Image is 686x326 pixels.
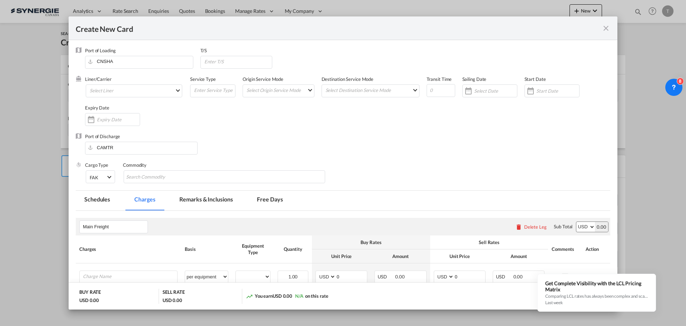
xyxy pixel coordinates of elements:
[243,76,283,82] label: Origin Service Mode
[548,235,582,263] th: Comments
[295,293,303,299] span: N/A
[83,271,177,282] input: Charge Name
[513,274,523,279] span: 0.00
[89,142,197,153] input: Enter Port of Discharge
[123,162,146,168] label: Commodity
[288,274,298,279] span: 1.00
[582,235,610,263] th: Action
[190,76,216,82] label: Service Type
[336,271,367,282] input: 0
[322,76,374,82] label: Destination Service Mode
[462,76,487,82] label: Sailing Date
[515,224,547,230] button: Delete Leg
[595,222,608,232] div: 0.00
[554,223,572,230] div: Sub Total
[595,271,602,278] md-icon: icon-plus-circle-outline green-400-fg
[79,297,99,303] div: USD 0.00
[76,162,81,167] img: cargo.png
[325,85,419,95] md-select: Select Destination Service Mode
[200,48,207,53] label: T/S
[489,249,548,263] th: Amount
[524,224,547,230] div: Delete Leg
[86,84,182,97] md-select: Select Liner
[76,24,602,33] div: Create New Card
[371,249,430,263] th: Amount
[278,246,308,252] div: Quantity
[163,289,185,297] div: SELL RATE
[378,274,394,279] span: USD
[83,222,148,232] input: Leg Name
[536,88,579,94] input: Start Date
[474,88,517,94] input: Select Date
[85,133,120,139] label: Port of Discharge
[85,105,109,111] label: Expiry Date
[430,249,489,263] th: Unit Price
[454,271,485,282] input: 0
[204,56,272,67] input: Enter T/S
[235,243,270,256] div: Equipment Type
[79,289,101,297] div: BUY RATE
[69,16,617,310] md-dialog: Create New CardPort ...
[126,191,164,210] md-tab-item: Charges
[79,246,178,252] div: Charges
[86,170,115,183] md-select: Select Cargo type: FAK
[90,175,98,180] div: FAK
[246,293,253,300] md-icon: icon-trending-up
[395,274,405,279] span: 0.00
[76,191,299,210] md-pagination-wrapper: Use the left and right arrow keys to navigate between tabs
[602,24,610,33] md-icon: icon-close fg-AAA8AD m-0 pointer
[193,85,235,96] input: Enter Service Type
[85,76,111,82] label: Liner/Carrier
[496,274,512,279] span: USD
[434,239,545,245] div: Sell Rates
[312,249,371,263] th: Unit Price
[427,84,455,97] input: 0
[85,162,108,168] label: Cargo Type
[525,76,546,82] label: Start Date
[76,191,119,210] md-tab-item: Schedules
[171,191,241,210] md-tab-item: Remarks & Inclusions
[246,85,314,95] md-select: Select Origin Service Mode
[248,191,291,210] md-tab-item: Free Days
[315,239,427,245] div: Buy Rates
[80,271,177,282] md-input-container: Basic Ocean Freight
[185,246,228,252] div: Basis
[185,271,228,282] select: per equipment
[515,223,522,230] md-icon: icon-delete
[273,293,292,299] span: USD 0.00
[124,170,325,183] md-chips-wrap: Chips container with autocompletion. Enter the text area, type text to search, and then use the u...
[89,56,193,67] input: Enter Port of Loading
[586,271,593,278] md-icon: icon-minus-circle-outline red-400-fg
[85,48,116,53] label: Port of Loading
[126,171,192,183] input: Search Commodity
[97,117,140,122] input: Expiry Date
[427,76,452,82] label: Transit Time
[246,293,328,300] div: You earn on this rate
[163,297,182,303] div: USD 0.00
